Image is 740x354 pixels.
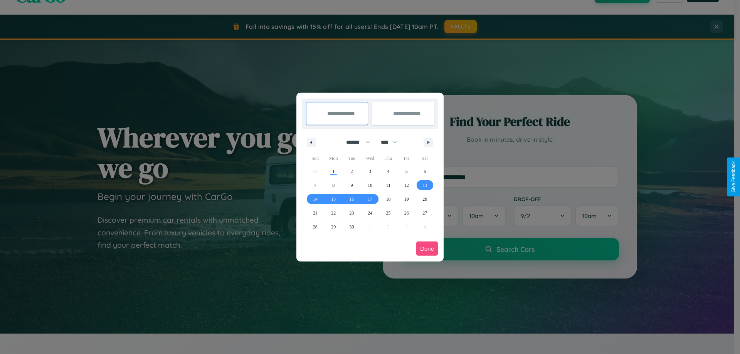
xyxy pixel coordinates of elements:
[397,206,415,220] button: 26
[361,206,379,220] button: 24
[331,220,336,234] span: 29
[379,152,397,164] span: Thu
[361,164,379,178] button: 3
[416,242,438,256] button: Done
[386,192,390,206] span: 18
[386,206,390,220] span: 25
[343,164,361,178] button: 2
[416,164,434,178] button: 6
[404,178,409,192] span: 12
[314,178,316,192] span: 7
[368,178,372,192] span: 10
[332,178,335,192] span: 8
[306,152,324,164] span: Sun
[324,192,342,206] button: 15
[313,206,318,220] span: 21
[397,152,415,164] span: Fri
[324,206,342,220] button: 22
[416,152,434,164] span: Sat
[331,192,336,206] span: 15
[416,192,434,206] button: 20
[324,164,342,178] button: 1
[324,178,342,192] button: 8
[416,178,434,192] button: 13
[397,178,415,192] button: 12
[405,164,408,178] span: 5
[387,164,389,178] span: 4
[368,192,372,206] span: 17
[306,192,324,206] button: 14
[343,206,361,220] button: 23
[351,164,353,178] span: 2
[404,206,409,220] span: 26
[331,206,336,220] span: 22
[361,178,379,192] button: 10
[350,192,354,206] span: 16
[343,192,361,206] button: 16
[416,206,434,220] button: 27
[422,178,427,192] span: 13
[379,178,397,192] button: 11
[379,164,397,178] button: 4
[343,220,361,234] button: 30
[324,220,342,234] button: 29
[343,178,361,192] button: 9
[424,164,426,178] span: 6
[332,164,335,178] span: 1
[351,178,353,192] span: 9
[306,220,324,234] button: 28
[422,192,427,206] span: 20
[343,152,361,164] span: Tue
[369,164,371,178] span: 3
[379,206,397,220] button: 25
[379,192,397,206] button: 18
[361,152,379,164] span: Wed
[386,178,391,192] span: 11
[397,192,415,206] button: 19
[306,178,324,192] button: 7
[368,206,372,220] span: 24
[350,206,354,220] span: 23
[397,164,415,178] button: 5
[361,192,379,206] button: 17
[731,161,736,193] div: Give Feedback
[324,152,342,164] span: Mon
[313,220,318,234] span: 28
[422,206,427,220] span: 27
[306,206,324,220] button: 21
[404,192,409,206] span: 19
[313,192,318,206] span: 14
[350,220,354,234] span: 30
